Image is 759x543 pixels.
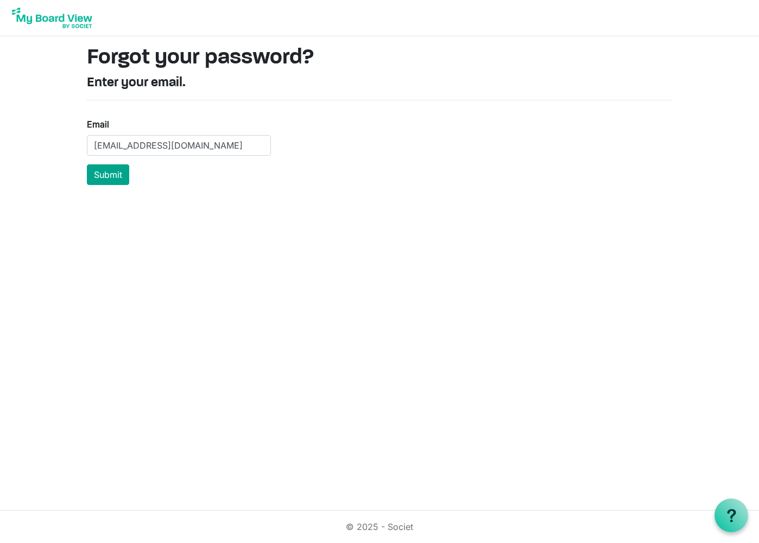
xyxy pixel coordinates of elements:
[87,75,672,91] h4: Enter your email.
[346,521,413,532] a: © 2025 - Societ
[87,118,109,131] label: Email
[87,164,129,185] button: Submit
[9,4,96,31] img: My Board View Logo
[87,45,672,71] h1: Forgot your password?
